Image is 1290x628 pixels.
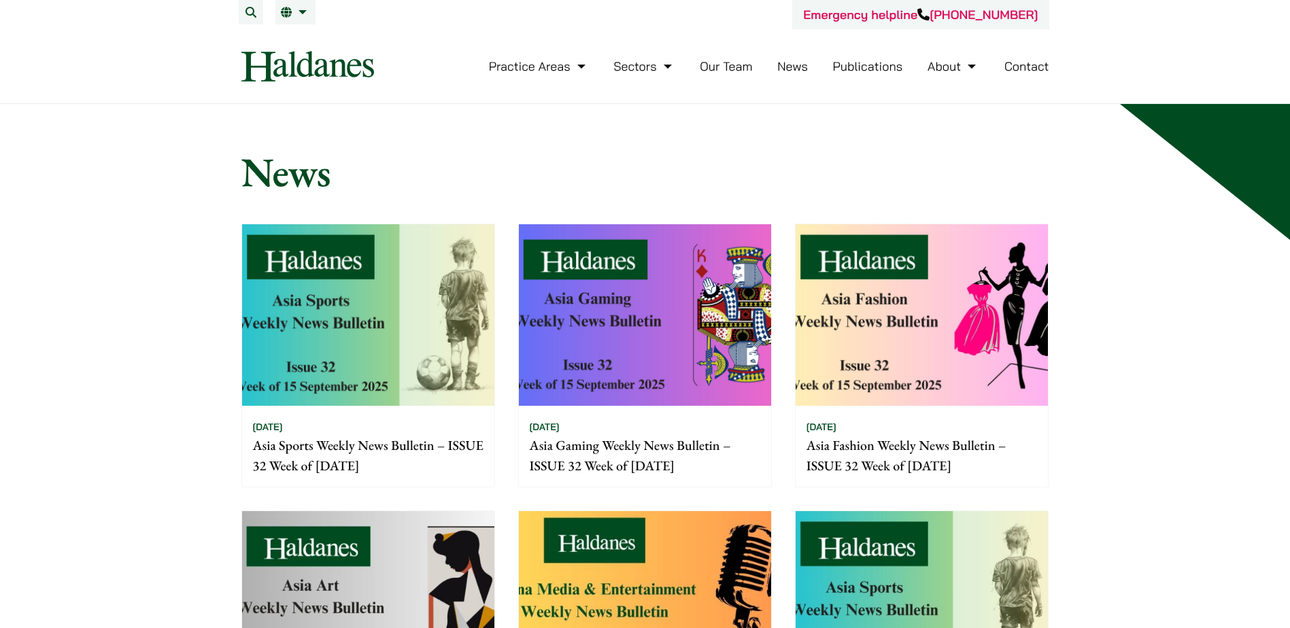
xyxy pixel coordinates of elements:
a: Practice Areas [489,58,589,74]
p: Asia Sports Weekly News Bulletin – ISSUE 32 Week of [DATE] [253,435,483,476]
p: Asia Fashion Weekly News Bulletin – ISSUE 32 Week of [DATE] [807,435,1037,476]
a: [DATE] Asia Sports Weekly News Bulletin – ISSUE 32 Week of [DATE] [241,224,495,487]
a: Publications [833,58,903,74]
p: Asia Gaming Weekly News Bulletin – ISSUE 32 Week of [DATE] [530,435,760,476]
h1: News [241,147,1049,196]
a: Emergency helpline[PHONE_NUMBER] [803,7,1038,22]
a: [DATE] Asia Fashion Weekly News Bulletin – ISSUE 32 Week of [DATE] [795,224,1049,487]
time: [DATE] [530,421,560,433]
a: EN [281,7,310,18]
a: Contact [1004,58,1049,74]
a: Sectors [613,58,675,74]
img: Logo of Haldanes [241,51,374,82]
time: [DATE] [253,421,283,433]
a: Our Team [700,58,752,74]
time: [DATE] [807,421,836,433]
a: About [928,58,979,74]
a: [DATE] Asia Gaming Weekly News Bulletin – ISSUE 32 Week of [DATE] [518,224,772,487]
a: News [777,58,808,74]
